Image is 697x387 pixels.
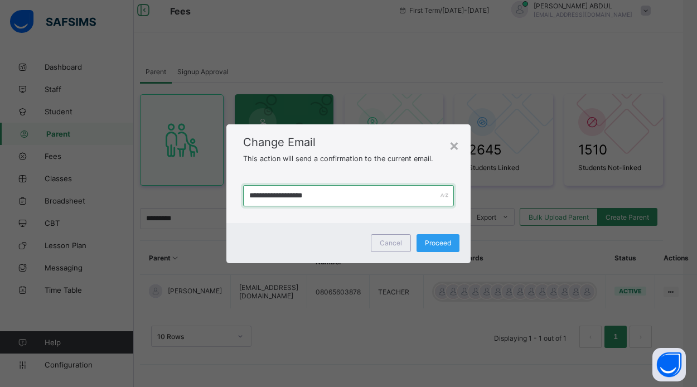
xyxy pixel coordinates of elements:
[425,239,451,247] span: Proceed
[652,348,686,381] button: Open asap
[243,154,433,163] span: This action will send a confirmation to the current email.
[449,136,459,154] div: ×
[380,239,402,247] span: Cancel
[243,136,454,149] span: Change Email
